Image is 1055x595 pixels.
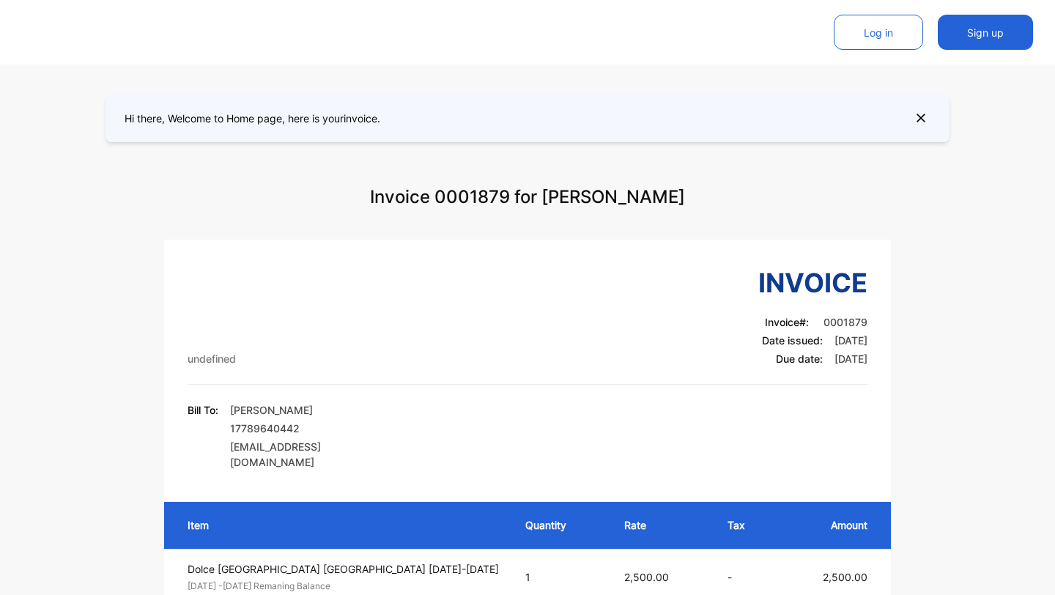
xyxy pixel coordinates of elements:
[525,569,595,585] p: 1
[230,439,387,470] p: [EMAIL_ADDRESS][DOMAIN_NAME]
[834,352,867,365] span: [DATE]
[188,402,218,418] p: Bill To:
[188,351,236,366] p: undefined
[624,571,669,583] span: 2,500.00
[793,517,867,533] p: Amount
[938,15,1033,50] button: Sign up
[188,561,499,577] p: Dolce [GEOGRAPHIC_DATA] [GEOGRAPHIC_DATA] [DATE]-[DATE]
[624,517,699,533] p: Rate
[776,352,823,365] span: Due date:
[525,517,595,533] p: Quantity
[188,580,499,593] p: [DATE] -[DATE] Remaning Balance
[728,569,764,585] p: -
[823,571,867,583] span: 2,500.00
[758,263,867,303] h3: Invoice
[728,517,764,533] p: Tax
[188,517,496,533] p: Item
[125,111,380,126] p: Hi there, Welcome to Home page, here is your invoice .
[823,316,867,328] span: 0001879
[834,334,867,347] span: [DATE]
[834,15,923,50] button: Log in
[370,169,685,225] p: Invoice 0001879 for [PERSON_NAME]
[762,334,823,347] span: Date issued:
[230,402,387,418] p: [PERSON_NAME]
[230,421,387,436] p: 17789640442
[765,316,812,328] span: Invoice #:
